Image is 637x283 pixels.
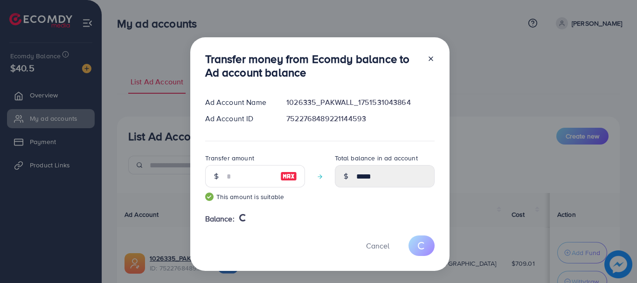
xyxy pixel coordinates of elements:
[198,113,279,124] div: Ad Account ID
[280,171,297,182] img: image
[205,214,235,224] span: Balance:
[279,97,442,108] div: 1026335_PAKWALL_1751531043864
[366,241,389,251] span: Cancel
[205,153,254,163] label: Transfer amount
[279,113,442,124] div: 7522768489221144593
[205,52,420,79] h3: Transfer money from Ecomdy balance to Ad account balance
[354,235,401,255] button: Cancel
[205,192,305,201] small: This amount is suitable
[198,97,279,108] div: Ad Account Name
[335,153,418,163] label: Total balance in ad account
[205,193,214,201] img: guide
